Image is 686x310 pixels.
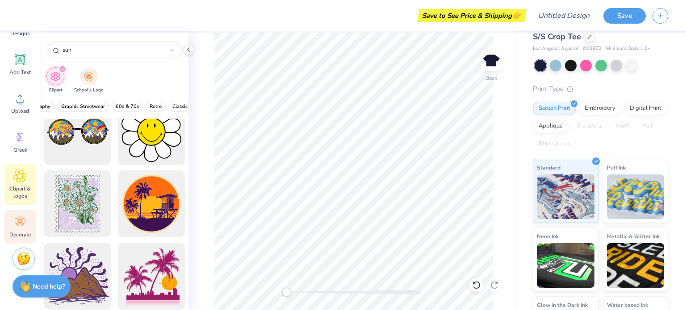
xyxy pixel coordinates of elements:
button: filter button [112,101,143,112]
span: Clipart & logos [5,185,35,199]
div: Accessibility label [282,288,291,297]
span: Designs [10,30,30,37]
span: Decorate [9,231,31,238]
div: Embroidery [579,102,621,115]
img: Clipart Image [50,71,61,82]
button: filter button [46,67,64,94]
div: Digital Print [624,102,667,115]
span: # 23302 [583,45,602,53]
span: Los Angeles Apparel [533,45,578,53]
span: Metallic & Glitter Ink [607,231,660,241]
img: Back [482,52,500,70]
button: filter button [74,67,104,94]
span: Upload [11,107,29,115]
img: Standard [537,174,594,219]
div: Transfers [571,120,607,133]
span: School's Logo [74,87,104,94]
span: 60s & 70s [116,103,139,110]
span: Neon Ink [537,231,559,241]
div: Save to See Price & Shipping [419,9,524,22]
button: filter button [57,101,109,112]
span: Clipart [49,87,63,94]
input: Try "Stars" [62,45,170,54]
span: Puff Ink [607,163,626,172]
span: Graphic Streetwear [61,103,105,110]
span: Retro [150,103,162,110]
span: Standard [537,163,561,172]
span: 👉 [512,10,522,21]
div: Rhinestones [533,137,576,151]
button: Save [603,8,646,24]
span: Greek [13,146,27,153]
strong: Need help? [33,282,65,291]
input: Untitled Design [531,7,597,25]
div: Back [485,74,497,82]
div: filter for School's Logo [74,67,104,94]
span: Add Text [9,69,31,76]
span: Minimum Order: 12 + [606,45,651,53]
span: Glow in the Dark Ink [537,300,588,310]
div: Applique [533,120,569,133]
div: Screen Print [533,102,576,115]
div: Foil [637,120,658,133]
div: Vinyl [610,120,635,133]
span: Classic [172,103,188,110]
button: filter button [146,101,166,112]
img: Neon Ink [537,243,594,288]
img: Puff Ink [607,174,665,219]
div: Print Type [533,84,668,94]
div: filter for Clipart [46,67,64,94]
span: Water based Ink [607,300,648,310]
img: Metallic & Glitter Ink [607,243,665,288]
img: School's Logo Image [84,71,94,82]
button: filter button [168,101,192,112]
